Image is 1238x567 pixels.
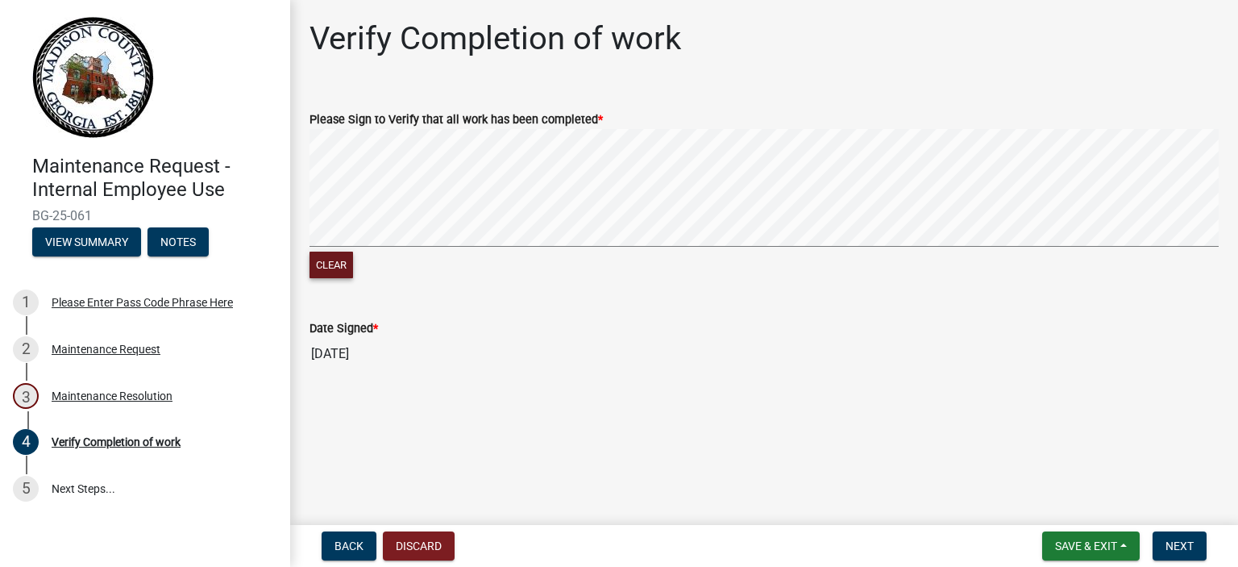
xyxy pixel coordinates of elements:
label: Please Sign to Verify that all work has been completed [309,115,603,126]
div: Verify Completion of work [52,436,181,448]
button: Notes [147,227,209,256]
button: Back [322,532,376,561]
span: BG-25-061 [32,208,258,223]
button: View Summary [32,227,141,256]
h1: Verify Completion of work [309,19,681,58]
button: Save & Exit [1042,532,1140,561]
span: Back [334,540,364,552]
div: Maintenance Resolution [52,390,172,402]
span: Save & Exit [1055,540,1117,552]
img: Madison County, Georgia [32,17,154,138]
button: Next [1153,532,1207,561]
div: 2 [13,336,39,362]
div: Maintenance Request [52,344,160,355]
div: 5 [13,476,39,502]
label: Date Signed [309,323,378,335]
button: Discard [383,532,455,561]
button: Clear [309,252,353,278]
div: Please Enter Pass Code Phrase Here [52,297,233,308]
div: 1 [13,290,39,315]
span: Next [1165,540,1194,552]
wm-modal-confirm: Summary [32,236,141,249]
h4: Maintenance Request - Internal Employee Use [32,155,277,202]
wm-modal-confirm: Notes [147,236,209,249]
div: 4 [13,429,39,455]
div: 3 [13,383,39,409]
